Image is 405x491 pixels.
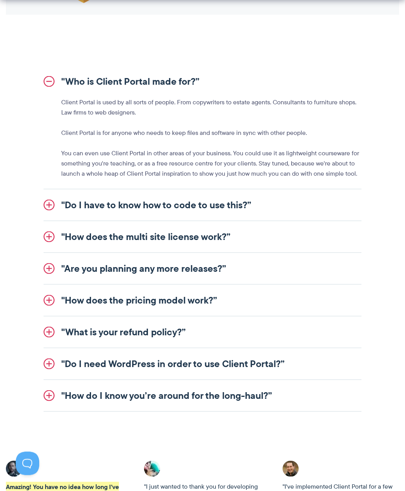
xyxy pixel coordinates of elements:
[44,221,361,253] a: "How does the multi site license work?”
[44,285,361,316] a: "How does the pricing model work?”
[44,66,361,97] a: "Who is Client Portal made for?”
[44,316,361,348] a: "What is your refund policy?”
[6,461,22,477] img: Client Portal testimonial - Adrian C
[44,348,361,380] a: "Do I need WordPress in order to use Client Portal?”
[61,128,361,138] p: Client Portal is for anyone who needs to keep files and software in sync with other people.
[44,189,361,221] a: "Do I have to know how to code to use this?”
[61,148,361,179] p: You can even use Client Portal in other areas of your business. You could use it as lightweight c...
[44,253,361,284] a: "Are you planning any more releases?”
[44,380,361,411] a: "How do I know you’re around for the long-haul?”
[16,452,39,475] iframe: Toggle Customer Support
[61,97,361,118] p: Client Portal is used by all sorts of people. From copywriters to estate agents. Consultants to f...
